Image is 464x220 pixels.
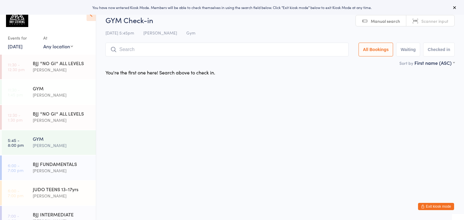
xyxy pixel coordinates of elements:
a: 5:45 -8:00 pmGYM[PERSON_NAME] [2,130,96,155]
div: Events for [8,33,37,43]
a: 11:30 -12:30 pmBJJ *NO GI* ALL LEVELS[PERSON_NAME] [2,55,96,79]
div: [PERSON_NAME] [33,117,91,124]
span: [PERSON_NAME] [143,30,177,36]
div: At [43,33,73,43]
input: Search [105,43,349,56]
span: Manual search [371,18,400,24]
div: BJJ *NO GI* ALL LEVELS [33,110,91,117]
div: JUDO TEENS 13-17yrs [33,186,91,192]
time: 11:30 - 12:30 pm [8,62,25,72]
div: [PERSON_NAME] [33,92,91,98]
div: BJJ *NO GI* ALL LEVELS [33,60,91,66]
a: 11:30 -1:45 pmGYM[PERSON_NAME] [2,80,96,104]
div: First name (ASC) [414,59,455,66]
a: 6:00 -7:00 pmJUDO TEENS 13-17yrs[PERSON_NAME] [2,181,96,205]
div: You're the first one here! Search above to check in. [105,69,215,76]
time: 6:00 - 7:00 pm [8,188,23,198]
time: 11:30 - 1:45 pm [8,87,23,97]
div: [PERSON_NAME] [33,66,91,73]
div: [PERSON_NAME] [33,192,91,199]
button: All Bookings [359,43,393,56]
div: BJJ FUNDAMENTALS [33,161,91,167]
h2: GYM Check-in [105,15,455,25]
div: BJJ INTERMEDIATE [33,211,91,218]
a: [DATE] [8,43,23,50]
span: Gym [186,30,195,36]
div: [PERSON_NAME] [33,142,91,149]
time: 5:45 - 8:00 pm [8,138,24,147]
span: Scanner input [421,18,448,24]
label: Sort by [399,60,413,66]
button: Waiting [396,43,420,56]
time: 6:00 - 7:00 pm [8,163,23,173]
button: Checked in [423,43,455,56]
div: Any location [43,43,73,50]
span: [DATE] 5:45pm [105,30,134,36]
div: GYM [33,135,91,142]
a: 6:00 -7:00 pmBJJ FUNDAMENTALS[PERSON_NAME] [2,155,96,180]
div: [PERSON_NAME] [33,167,91,174]
a: 12:30 -1:30 pmBJJ *NO GI* ALL LEVELS[PERSON_NAME] [2,105,96,130]
button: Exit kiosk mode [418,203,454,210]
img: Ray Stevens Academy (Martial Sports Management Ltd T/A Ray Stevens Academy) [6,5,28,27]
div: GYM [33,85,91,92]
div: You have now entered Kiosk Mode. Members will be able to check themselves in using the search fie... [10,5,454,10]
time: 12:30 - 1:30 pm [8,113,23,122]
